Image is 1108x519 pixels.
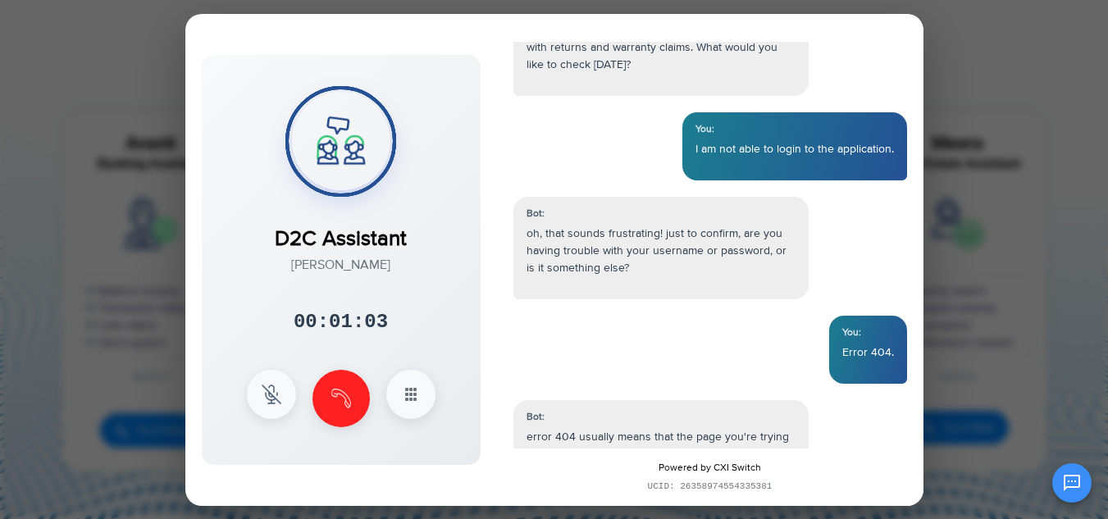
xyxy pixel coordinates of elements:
div: Bot: [527,410,796,425]
div: [PERSON_NAME] [275,255,407,275]
p: oh, that sounds frustrating! just to confirm, are you having trouble with your username or passwo... [527,225,796,276]
div: You: [695,122,894,137]
div: Bot: [527,207,796,221]
div: D2C Assistant​ [275,207,407,255]
img: end Icon [331,389,351,408]
div: You: [842,326,894,340]
div: 00:01:03 [294,307,388,337]
div: Powered by CXI Switch [509,461,911,476]
button: Open chat [1052,463,1092,503]
p: error 404 usually means that the page you're trying to access isn't available. have you tried ref... [527,428,796,514]
img: mute Icon [262,385,281,404]
p: I am not able to login to the application. [695,140,894,157]
div: UCID: 26358974554335381 [509,480,911,494]
p: Error 404. [842,344,894,361]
